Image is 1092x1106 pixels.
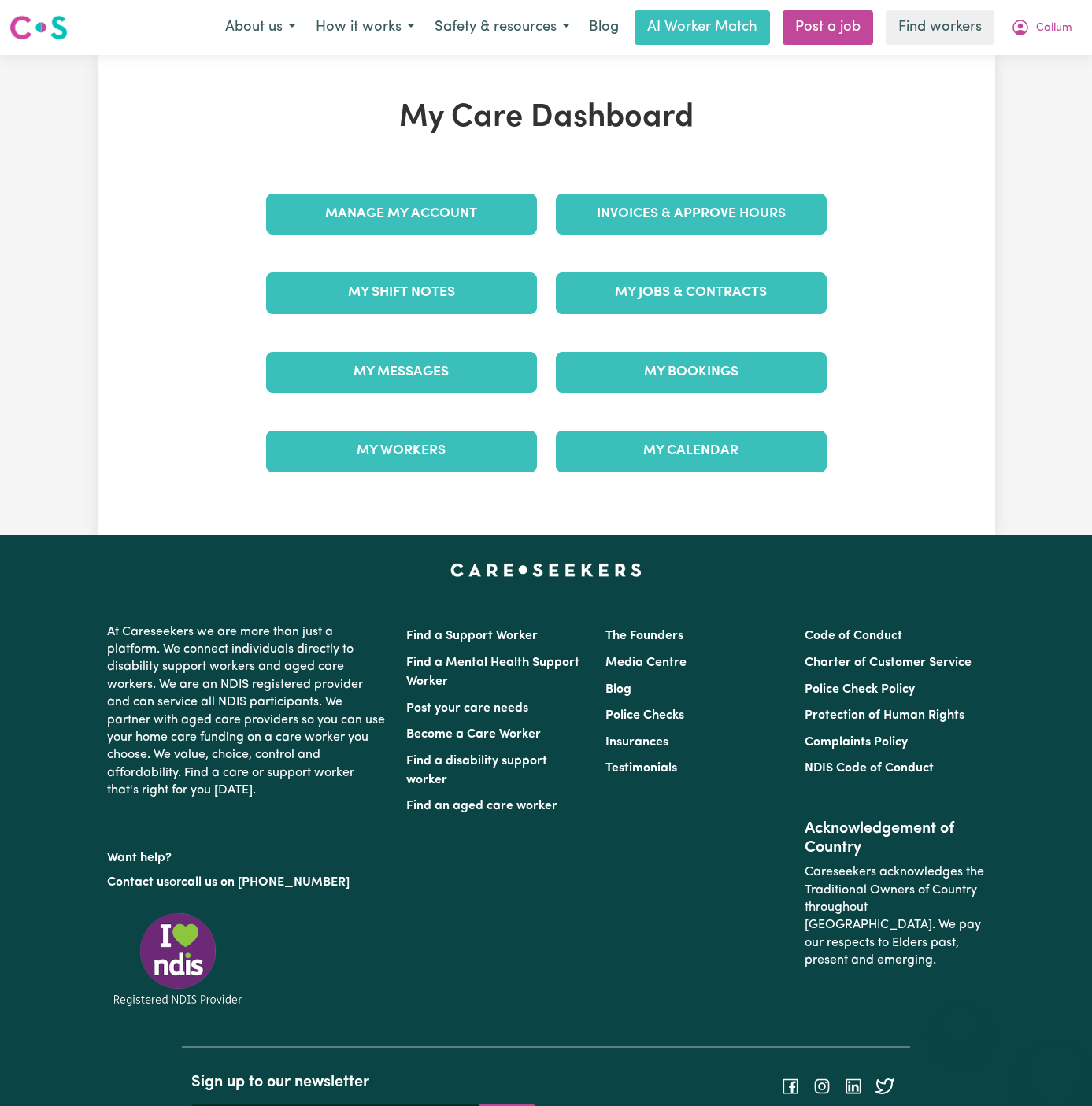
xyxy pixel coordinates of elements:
[579,10,628,45] a: Blog
[805,819,985,857] h2: Acknowledgement of Country
[406,657,579,688] a: Find a Mental Health Support Worker
[191,1073,536,1092] h2: Sign up to our newsletter
[9,13,68,42] img: Careseekers logo
[805,683,915,696] a: Police Check Policy
[605,683,631,696] a: Blog
[424,11,579,44] button: Safety & resources
[181,876,350,889] a: call us on [PHONE_NUMBER]
[215,11,305,44] button: About us
[1029,1043,1079,1093] iframe: Button to launch messaging window
[805,709,964,722] a: Protection of Human Rights
[875,1080,894,1093] a: Follow Careseekers on Twitter
[945,1005,976,1037] iframe: Close message
[107,843,387,867] p: Want help?
[805,657,972,669] a: Charter of Customer Service
[107,867,387,897] p: or
[783,10,873,45] a: Post a job
[107,910,249,1008] img: Registered NDIS provider
[605,630,683,642] a: The Founders
[635,10,770,45] a: AI Worker Match
[844,1080,863,1093] a: Follow Careseekers on LinkedIn
[556,194,827,235] a: Invoices & Approve Hours
[805,857,985,975] p: Careseekers acknowledges the Traditional Owners of Country throughout [GEOGRAPHIC_DATA]. We pay o...
[257,99,836,137] h1: My Care Dashboard
[266,194,537,235] a: Manage My Account
[450,564,642,576] a: Careseekers home page
[781,1080,800,1093] a: Follow Careseekers on Facebook
[406,800,557,812] a: Find an aged care worker
[266,272,537,313] a: My Shift Notes
[406,702,528,715] a: Post your care needs
[1036,20,1072,37] span: Callum
[605,762,677,775] a: Testimonials
[406,630,538,642] a: Find a Support Worker
[556,431,827,472] a: My Calendar
[605,657,687,669] a: Media Centre
[107,617,387,806] p: At Careseekers we are more than just a platform. We connect individuals directly to disability su...
[805,762,934,775] a: NDIS Code of Conduct
[556,272,827,313] a: My Jobs & Contracts
[886,10,994,45] a: Find workers
[9,9,68,46] a: Careseekers logo
[605,709,684,722] a: Police Checks
[805,630,902,642] a: Code of Conduct
[305,11,424,44] button: How it works
[406,755,547,786] a: Find a disability support worker
[805,736,908,749] a: Complaints Policy
[605,736,668,749] a: Insurances
[406,728,541,741] a: Become a Care Worker
[1001,11,1083,44] button: My Account
[107,876,169,889] a: Contact us
[556,352,827,393] a: My Bookings
[266,352,537,393] a: My Messages
[813,1080,831,1093] a: Follow Careseekers on Instagram
[266,431,537,472] a: My Workers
